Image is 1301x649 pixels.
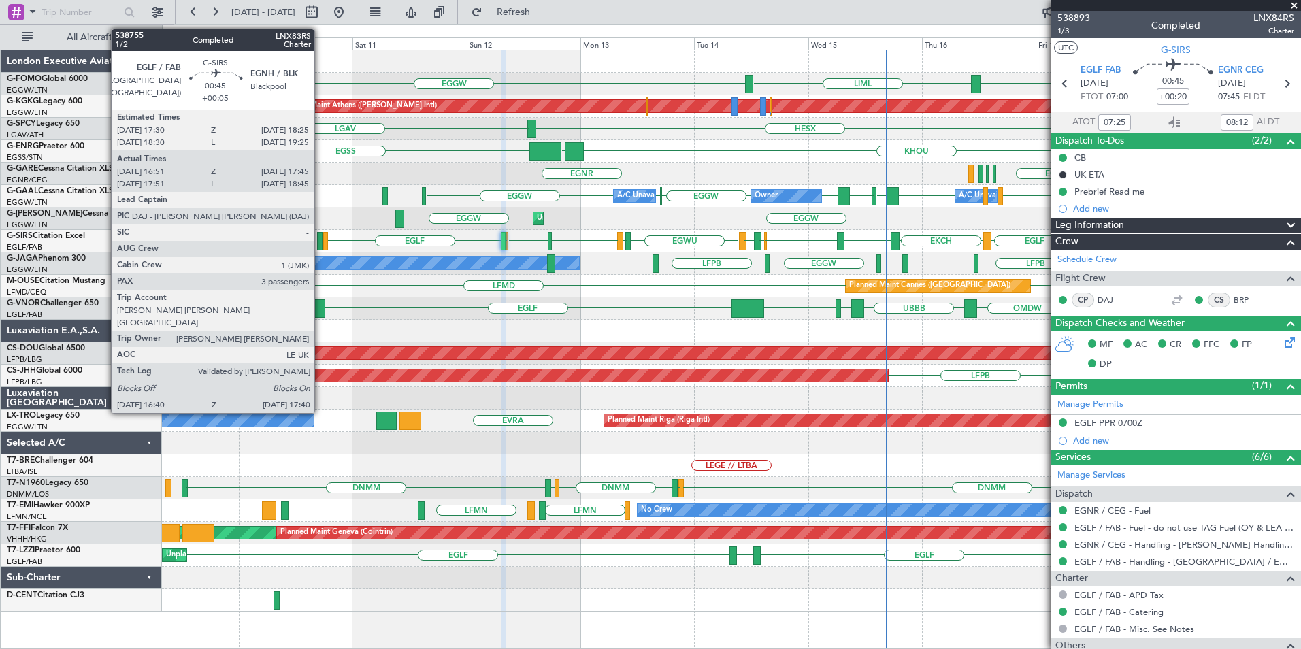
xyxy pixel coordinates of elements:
span: T7-BRE [7,456,35,465]
a: EGNR / CEG - Fuel [1074,505,1151,516]
span: Services [1055,450,1091,465]
div: Planned Maint Riga (Riga Intl) [608,410,710,431]
span: Crew [1055,234,1078,250]
a: G-GAALCessna Citation XLS+ [7,187,119,195]
a: G-[PERSON_NAME]Cessna Citation XLS [7,210,158,218]
button: Refresh [465,1,546,23]
a: EGSS/STN [7,152,43,163]
span: G-JAGA [7,254,38,263]
div: CS [1208,293,1230,307]
a: EGGW/LTN [7,220,48,230]
span: MF [1100,338,1113,352]
div: Add new [1073,203,1294,214]
span: CS-DOU [7,344,39,352]
span: Dispatch Checks and Weather [1055,316,1185,331]
a: G-SPCYLegacy 650 [7,120,80,128]
a: EGLF / FAB - Catering [1074,606,1164,618]
a: CS-JHHGlobal 6000 [7,367,82,375]
a: EGLF / FAB - Fuel - do not use TAG Fuel (OY & LEA only) EGLF / FAB [1074,522,1294,533]
span: ELDT [1243,90,1265,104]
div: Planned Maint Geneva (Cointrin) [280,522,393,543]
span: Flight Crew [1055,271,1106,286]
a: G-ENRGPraetor 600 [7,142,84,150]
span: [DATE] [1081,77,1108,90]
a: T7-BREChallenger 604 [7,456,93,465]
span: FFC [1204,338,1219,352]
span: Refresh [485,7,542,17]
span: D-CENT [7,591,37,599]
span: M-OUSE [7,277,39,285]
button: UTC [1054,41,1078,54]
div: [DATE] [165,27,188,39]
span: G-VNOR [7,299,40,307]
span: (2/2) [1252,133,1272,148]
span: G-SPCY [7,120,36,128]
span: (6/6) [1252,450,1272,464]
div: Completed [1151,18,1200,33]
span: CS-JHH [7,367,36,375]
a: EGLF/FAB [7,242,42,252]
a: LTBA/ISL [7,467,37,477]
span: ALDT [1257,116,1279,129]
span: 538893 [1057,11,1090,25]
span: T7-N1960 [7,479,45,487]
span: ETOT [1081,90,1103,104]
span: EGNR CEG [1218,64,1264,78]
span: G-GARE [7,165,38,173]
div: Mon 13 [580,37,694,50]
span: G-[PERSON_NAME] [7,210,82,218]
div: UK ETA [1074,169,1104,180]
span: G-FOMO [7,75,42,83]
div: No Crew [641,500,672,520]
span: Dispatch To-Dos [1055,133,1124,149]
a: LFPB/LBG [7,377,42,387]
span: 07:00 [1106,90,1128,104]
div: Planned Maint Cannes ([GEOGRAPHIC_DATA]) [849,276,1010,296]
a: Schedule Crew [1057,253,1117,267]
a: EGGW/LTN [7,197,48,207]
span: [DATE] - [DATE] [231,6,295,18]
span: ATOT [1072,116,1095,129]
span: [DATE] [1218,77,1246,90]
a: T7-EMIHawker 900XP [7,501,90,510]
div: Planned Maint Athens ([PERSON_NAME] Intl) [280,96,437,116]
a: G-GARECessna Citation XLS+ [7,165,119,173]
div: Tue 14 [694,37,808,50]
a: DAJ [1098,294,1128,306]
span: LNX84RS [1253,11,1294,25]
a: EGLF/FAB [7,556,42,567]
a: G-KGKGLegacy 600 [7,97,82,105]
span: (1/1) [1252,378,1272,393]
a: CS-DOUGlobal 6500 [7,344,85,352]
div: Wed 15 [808,37,922,50]
a: EGLF / FAB - APD Tax [1074,589,1164,601]
span: EGLF FAB [1081,64,1121,78]
div: Owner [755,186,778,206]
a: LFPB/LBG [7,354,42,365]
a: DNMM/LOS [7,489,49,499]
span: Charter [1253,25,1294,37]
a: LFMD/CEQ [7,287,46,297]
a: EGGW/LTN [7,107,48,118]
a: G-VNORChallenger 650 [7,299,99,307]
span: T7-FFI [7,524,31,532]
div: Fri 17 [1036,37,1149,50]
span: 00:45 [1162,75,1184,88]
div: CB [1074,152,1086,163]
input: Trip Number [42,2,120,22]
div: Add new [1073,435,1294,446]
div: A/C Unavailable [959,186,1015,206]
span: Leg Information [1055,218,1124,233]
div: Sun 12 [467,37,580,50]
a: T7-LZZIPraetor 600 [7,546,80,554]
span: T7-EMI [7,501,33,510]
a: EGLF / FAB - Misc. See Notes [1074,623,1194,635]
span: AC [1135,338,1147,352]
div: Unplanned Maint [GEOGRAPHIC_DATA] ([GEOGRAPHIC_DATA]) [537,208,761,229]
span: LX-TRO [7,412,36,420]
span: DP [1100,358,1112,371]
span: Permits [1055,379,1087,395]
a: EGGW/LTN [7,85,48,95]
a: T7-FFIFalcon 7X [7,524,68,532]
span: G-ENRG [7,142,39,150]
